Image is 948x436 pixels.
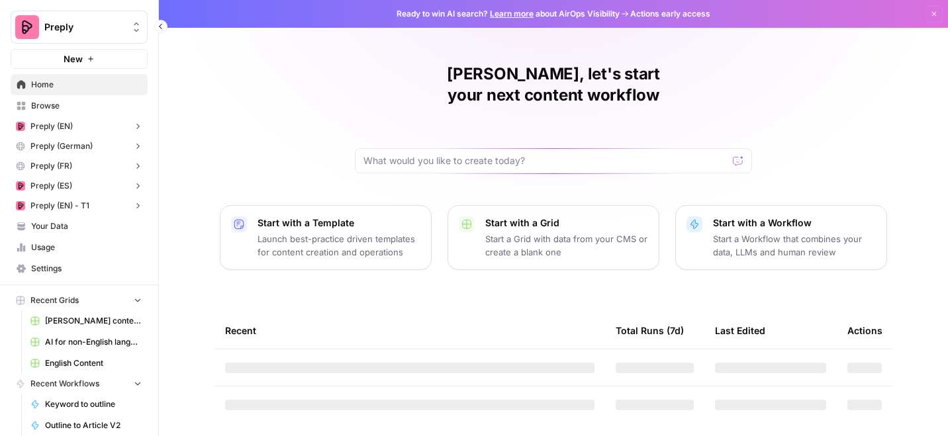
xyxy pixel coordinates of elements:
button: New [11,49,148,69]
a: Usage [11,237,148,258]
div: Actions [847,312,882,349]
a: Home [11,74,148,95]
p: Start with a Template [258,216,420,230]
button: Preply (EN) - T1 [11,196,148,216]
a: AI for non-English languages [24,331,148,353]
p: Start a Workflow that combines your data, LLMs and human review [713,232,876,259]
a: Settings [11,258,148,279]
div: Last Edited [715,312,765,349]
span: [PERSON_NAME] content interlinking test - new content [45,315,142,327]
a: Browse [11,95,148,116]
button: Recent Grids [11,290,148,310]
button: Preply (German) [11,136,148,156]
img: Preply Logo [15,15,39,39]
span: Recent Workflows [30,378,99,390]
span: Preply (EN) [30,120,73,132]
span: Preply (FR) [30,160,72,172]
span: English Content [45,357,142,369]
span: Ready to win AI search? about AirOps Visibility [397,8,620,20]
img: mhz6d65ffplwgtj76gcfkrq5icux [16,122,25,131]
div: Total Runs (7d) [616,312,684,349]
button: Workspace: Preply [11,11,148,44]
span: Preply (German) [30,140,93,152]
p: Start with a Workflow [713,216,876,230]
p: Launch best-practice driven templates for content creation and operations [258,232,420,259]
img: mhz6d65ffplwgtj76gcfkrq5icux [16,181,25,191]
img: mhz6d65ffplwgtj76gcfkrq5icux [16,201,25,210]
a: [PERSON_NAME] content interlinking test - new content [24,310,148,331]
a: Keyword to outline [24,394,148,415]
button: Preply (FR) [11,156,148,176]
button: Preply (ES) [11,176,148,196]
h1: [PERSON_NAME], let's start your next content workflow [355,64,752,106]
a: Learn more [490,9,534,19]
span: Recent Grids [30,294,79,306]
span: Preply (EN) - T1 [30,200,89,212]
span: New [64,52,83,65]
a: Outline to Article V2 [24,415,148,436]
span: AI for non-English languages [45,336,142,348]
span: Home [31,79,142,91]
span: Outline to Article V2 [45,419,142,431]
span: Settings [31,263,142,275]
span: Preply (ES) [30,180,72,192]
button: Start with a GridStart a Grid with data from your CMS or create a blank one [448,205,659,270]
span: Browse [31,100,142,112]
button: Start with a TemplateLaunch best-practice driven templates for content creation and operations [220,205,432,270]
a: Your Data [11,216,148,237]
a: English Content [24,353,148,374]
input: What would you like to create today? [363,154,728,167]
p: Start with a Grid [485,216,648,230]
button: Recent Workflows [11,374,148,394]
button: Preply (EN) [11,116,148,136]
span: Usage [31,241,142,253]
span: Preply [44,21,124,34]
span: Keyword to outline [45,398,142,410]
span: Your Data [31,220,142,232]
button: Start with a WorkflowStart a Workflow that combines your data, LLMs and human review [675,205,887,270]
p: Start a Grid with data from your CMS or create a blank one [485,232,648,259]
div: Recent [225,312,594,349]
span: Actions early access [630,8,710,20]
